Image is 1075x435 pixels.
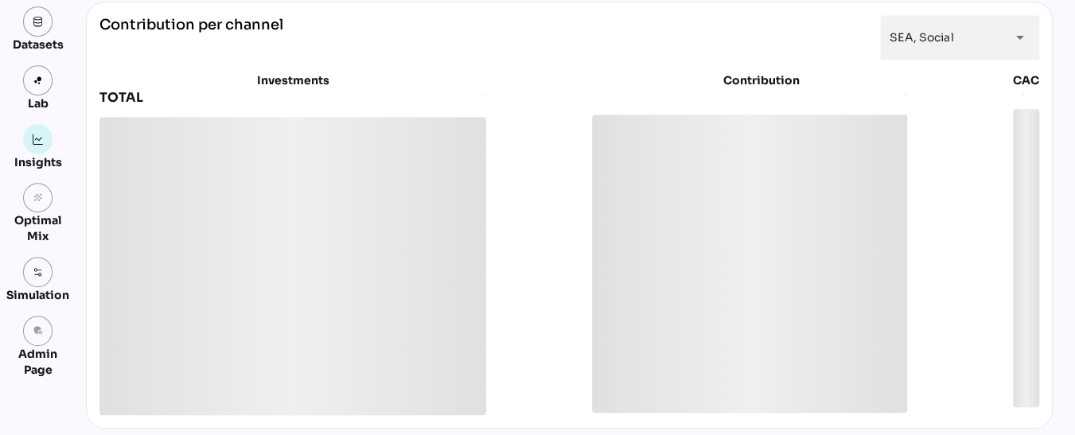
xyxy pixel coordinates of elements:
[33,75,44,86] img: lab.svg
[33,192,44,204] i: grain
[99,15,283,60] div: Contribution per channel
[632,72,891,88] div: Contribution
[33,16,44,27] img: data.svg
[890,30,953,45] span: SEA, Social
[99,72,486,88] div: Investments
[14,154,62,170] div: Insights
[33,134,44,145] img: graph.svg
[1011,28,1030,47] i: arrow_drop_down
[99,88,475,107] div: TOTAL
[21,95,56,111] div: Lab
[6,287,69,303] div: Simulation
[6,212,69,244] div: Optimal Mix
[13,37,64,52] div: Datasets
[33,325,44,336] i: admin_panel_settings
[33,266,44,278] img: settings.svg
[6,346,69,378] div: Admin Page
